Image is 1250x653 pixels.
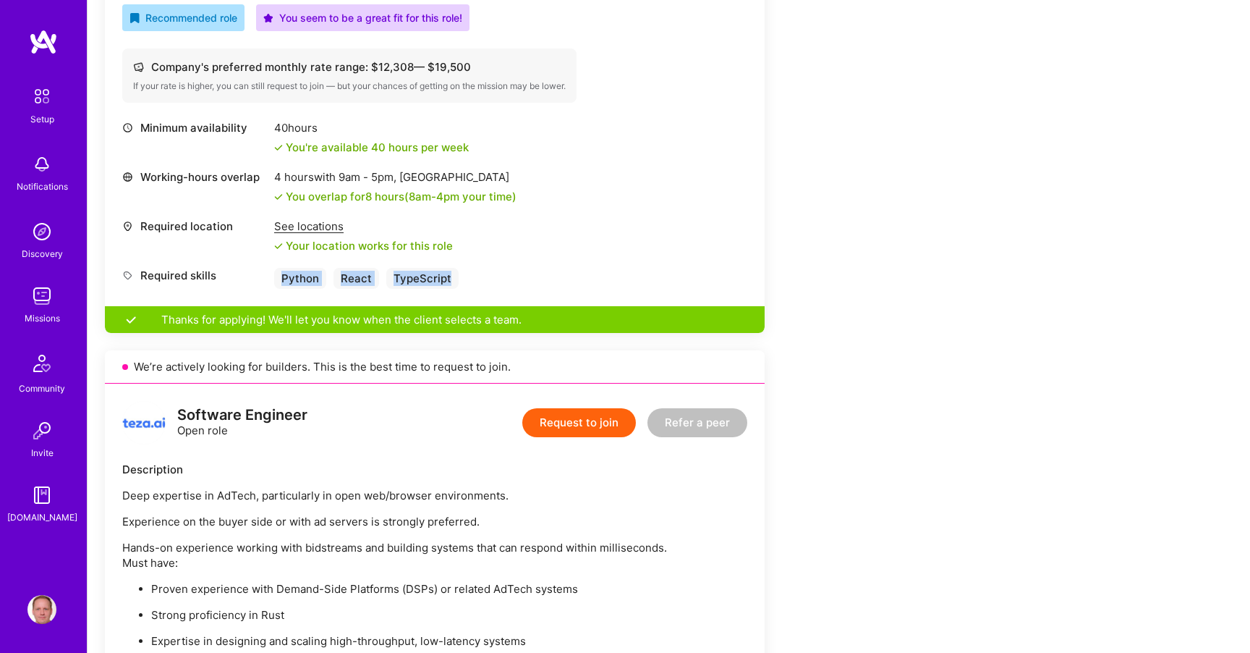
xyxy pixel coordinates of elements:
[27,217,56,246] img: discovery
[27,416,56,445] img: Invite
[105,306,765,333] div: Thanks for applying! We'll let you know when the client selects a team.
[122,172,133,182] i: icon World
[274,120,469,135] div: 40 hours
[29,29,58,55] img: logo
[27,595,56,624] img: User Avatar
[151,633,747,649] p: Expertise in designing and scaling high-throughput, low-latency systems
[122,120,267,135] div: Minimum availability
[177,408,307,423] div: Software Engineer
[133,80,566,92] div: If your rate is higher, you can still request to join — but your chances of getting on the missio...
[274,143,283,152] i: icon Check
[122,270,133,281] i: icon Tag
[263,10,462,25] div: You seem to be a great fit for this role!
[122,488,747,503] p: Deep expertise in AdTech, particularly in open web/browser environments.
[25,311,60,326] div: Missions
[122,221,133,232] i: icon Location
[27,481,56,510] img: guide book
[122,514,747,529] p: Experience on the buyer side or with ad servers is strongly preferred.
[274,242,283,250] i: icon Check
[122,268,267,283] div: Required skills
[274,268,326,289] div: Python
[386,268,459,289] div: TypeScript
[274,193,283,201] i: icon Check
[133,59,566,75] div: Company's preferred monthly rate range: $ 12,308 — $ 19,500
[177,408,307,438] div: Open role
[263,13,273,23] i: icon PurpleStar
[336,170,399,184] span: 9am - 5pm ,
[122,462,747,477] div: Description
[27,81,57,111] img: setup
[409,190,459,203] span: 8am - 4pm
[122,169,267,185] div: Working-hours overlap
[151,607,747,623] p: Strong proficiency in Rust
[122,122,133,133] i: icon Clock
[122,219,267,234] div: Required location
[105,350,765,384] div: We’re actively looking for builders. This is the best time to request to join.
[274,219,453,234] div: See locations
[24,595,60,624] a: User Avatar
[7,510,77,525] div: [DOMAIN_NAME]
[129,13,140,23] i: icon RecommendedBadge
[19,381,65,396] div: Community
[151,581,747,597] p: Proven experience with Demand-Side Platforms (DSPs) or related AdTech systems
[30,111,54,127] div: Setup
[122,540,747,570] p: Hands-on experience working with bidstreams and building systems that can respond within millisec...
[17,179,68,194] div: Notifications
[133,62,144,72] i: icon Cash
[647,408,747,437] button: Refer a peer
[274,238,453,253] div: Your location works for this role
[274,140,469,155] div: You're available 40 hours per week
[27,282,56,311] img: teamwork
[333,268,379,289] div: React
[522,408,636,437] button: Request to join
[274,169,516,185] div: 4 hours with [GEOGRAPHIC_DATA]
[122,401,166,445] img: logo
[25,346,59,381] img: Community
[286,189,516,204] div: You overlap for 8 hours ( your time)
[22,246,63,261] div: Discovery
[31,445,54,460] div: Invite
[129,10,237,25] div: Recommended role
[27,150,56,179] img: bell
